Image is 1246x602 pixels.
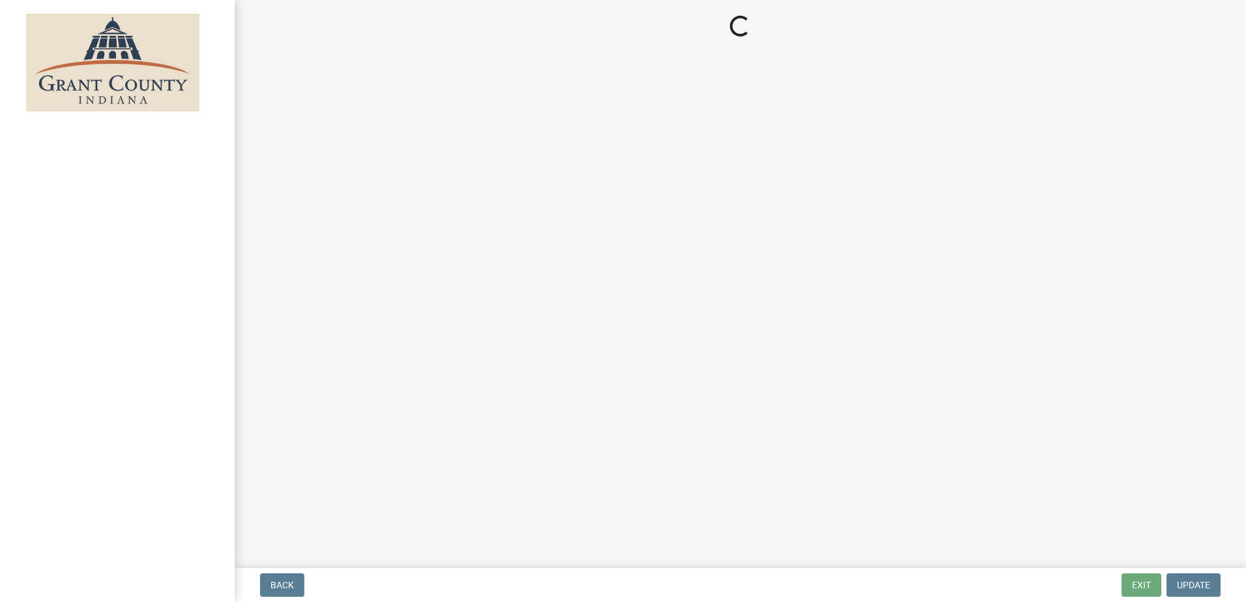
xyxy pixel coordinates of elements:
button: Back [260,573,304,597]
img: Grant County, Indiana [26,14,199,111]
button: Exit [1122,573,1161,597]
span: Back [270,580,294,590]
button: Update [1166,573,1221,597]
span: Update [1177,580,1210,590]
